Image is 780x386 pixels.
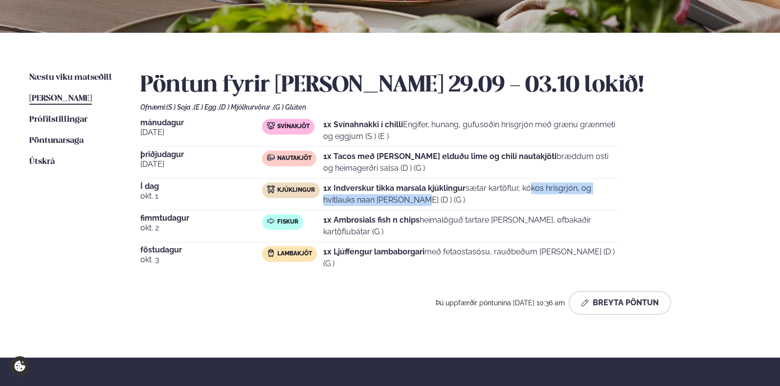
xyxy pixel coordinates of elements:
span: okt. 3 [140,254,262,266]
img: Lamb.svg [267,249,275,257]
span: föstudagur [140,246,262,254]
span: Pöntunarsaga [29,136,84,145]
p: heimalöguð tartare [PERSON_NAME], ofbakaðir kartöflubátar (G ) [323,214,620,238]
div: Ofnæmi: [140,103,751,111]
a: Prófílstillingar [29,114,88,126]
span: Fiskur [277,218,298,226]
strong: 1x Tacos með [PERSON_NAME] elduðu lime og chili nautakjöti [323,152,557,161]
strong: 1x Ljúffengur lambaborgari [323,247,424,256]
span: Þú uppfærðir pöntunina [DATE] 10:36 am [436,299,565,307]
span: [PERSON_NAME] [29,94,92,103]
span: [DATE] [140,127,262,138]
strong: 1x Ambrosials fish n chips [323,215,420,225]
span: Lambakjöt [277,250,312,258]
p: Engifer, hunang, gufusoðin hrísgrjón með grænu grænmeti og eggjum (S ) (E ) [323,119,620,142]
span: Í dag [140,182,262,190]
span: fimmtudagur [140,214,262,222]
span: okt. 2 [140,222,262,234]
span: Prófílstillingar [29,115,88,124]
span: þriðjudagur [140,151,262,159]
a: [PERSON_NAME] [29,93,92,105]
button: Breyta Pöntun [569,291,671,315]
a: Útskrá [29,156,55,168]
a: Næstu viku matseðill [29,72,112,84]
strong: 1x Svínahnakki í chilli [323,120,403,129]
p: sætar kartöflur, kókos hrísgrjón, og hvítlauks naan [PERSON_NAME] (D ) (G ) [323,182,620,206]
a: Cookie settings [10,356,30,376]
a: Pöntunarsaga [29,135,84,147]
span: (E ) Egg , [194,103,219,111]
p: bræddum osti og heimagerðri salsa (D ) (G ) [323,151,620,174]
span: (G ) Glúten [273,103,306,111]
span: Kjúklingur [277,186,315,194]
span: Útskrá [29,158,55,166]
strong: 1x Indverskur tikka marsala kjúklingur [323,183,466,193]
span: mánudagur [140,119,262,127]
img: pork.svg [267,122,275,130]
h2: Pöntun fyrir [PERSON_NAME] 29.09 - 03.10 lokið! [140,72,751,99]
span: (S ) Soja , [166,103,194,111]
span: (D ) Mjólkurvörur , [219,103,273,111]
span: Nautakjöt [277,155,312,162]
p: með fetaostasósu, rauðbeðum [PERSON_NAME] (D ) (G ) [323,246,620,270]
span: Næstu viku matseðill [29,73,112,82]
img: fish.svg [267,217,275,225]
span: okt. 1 [140,190,262,202]
img: beef.svg [267,154,275,161]
span: [DATE] [140,159,262,170]
img: chicken.svg [267,185,275,193]
span: Svínakjöt [277,123,310,131]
